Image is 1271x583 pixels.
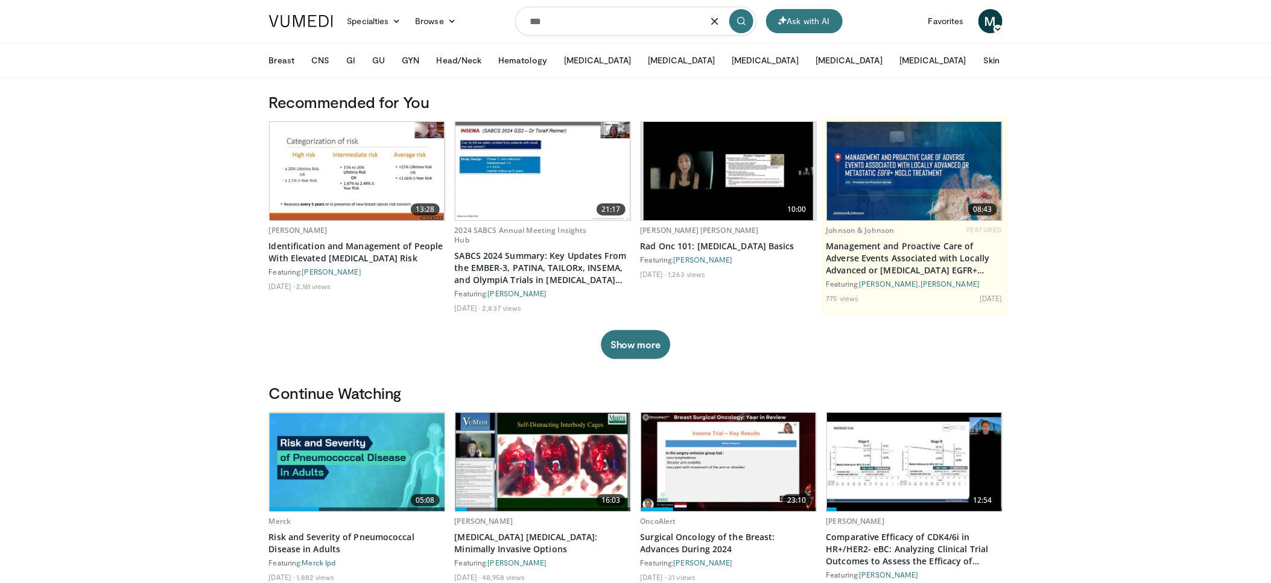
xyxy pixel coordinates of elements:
a: [PERSON_NAME] [PERSON_NAME] [641,225,759,235]
a: [PERSON_NAME] [826,516,885,526]
a: Comparative Efficacy of CDK4/6i in HR+/HER2- eBC: Analyzing Clinical Trial Outcomes to Assess the... [826,531,1003,567]
a: [PERSON_NAME] [269,225,328,235]
button: CNS [304,48,337,72]
a: Johnson & Johnson [826,225,895,235]
img: 9f1438f7-b5aa-4a55-ab7b-c34f90e48e66.620x360_q85_upscale.jpg [455,413,630,511]
button: Show more [601,330,670,359]
div: Featuring: , [826,279,1003,288]
li: 2,161 views [296,281,331,291]
span: 21:17 [597,203,626,215]
button: [MEDICAL_DATA] [557,48,638,72]
li: [DATE] [455,303,481,313]
a: 21:17 [455,122,630,220]
div: Featuring: [641,255,817,264]
button: Head/Neck [429,48,489,72]
span: 12:54 [968,494,997,506]
a: [PERSON_NAME] [302,267,361,276]
a: 05:08 [270,413,445,511]
div: Featuring: [455,288,631,298]
span: 05:08 [411,494,440,506]
a: 10:00 [641,122,816,220]
div: Featuring: [826,570,1003,579]
button: Breast [262,48,302,72]
span: 10:00 [782,203,811,215]
a: [PERSON_NAME] [921,279,980,288]
a: Favorites [921,9,971,33]
li: [DATE] [269,572,295,582]
input: Search topics, interventions [515,7,756,36]
a: M [978,9,1003,33]
h3: Recommended for You [269,92,1003,112]
a: 23:10 [641,413,816,511]
img: f3e414da-7d1c-4e07-9ec1-229507e9276d.620x360_q85_upscale.jpg [270,122,445,220]
button: Skin [976,48,1007,72]
li: 48,958 views [482,572,525,582]
img: da83c334-4152-4ba6-9247-1d012afa50e5.jpeg.620x360_q85_upscale.jpg [827,122,1002,220]
div: Featuring: [269,267,445,276]
a: Surgical Oncology of the Breast: Advances During 2024 [641,531,817,555]
a: 12:54 [827,413,1002,511]
a: Merck [269,516,291,526]
a: Identification and Management of People With Elevated [MEDICAL_DATA] Risk [269,240,445,264]
span: FEATURED [966,226,1002,234]
li: [DATE] [980,293,1003,303]
button: GI [339,48,363,72]
li: [DATE] [269,281,295,291]
button: Hematology [491,48,554,72]
a: SABCS 2024 Summary: Key Updates From the EMBER-3, PATINA, TAILORx, INSEMA, and OlympiA Trials in ... [455,250,631,286]
span: 13:28 [411,203,440,215]
span: 08:43 [968,203,997,215]
li: [DATE] [455,572,481,582]
li: 1,882 views [296,572,334,582]
li: 775 views [826,293,859,303]
a: [PERSON_NAME] [860,570,919,579]
a: OncoAlert [641,516,676,526]
li: [DATE] [641,269,667,279]
img: 973d5b23-d9b5-4213-9199-5b4a2b20e738.620x360_q85_upscale.jpg [827,413,1002,511]
a: Browse [408,9,463,33]
div: Featuring: [455,558,631,567]
img: aee802ce-c4cb-403d-b093-d98594b3404c.620x360_q85_upscale.jpg [644,122,813,220]
img: 24788a67-60a2-4554-b753-a3698dbabb20.620x360_q85_upscale.jpg [455,122,630,220]
button: Ask with AI [766,9,843,33]
li: 31 views [668,572,696,582]
button: [MEDICAL_DATA] [724,48,806,72]
a: 08:43 [827,122,1002,220]
a: [PERSON_NAME] [674,255,733,264]
span: 16:03 [597,494,626,506]
button: [MEDICAL_DATA] [641,48,722,72]
img: VuMedi Logo [269,15,333,27]
li: [DATE] [641,572,667,582]
button: [MEDICAL_DATA] [892,48,974,72]
a: [PERSON_NAME] [488,289,547,298]
button: [MEDICAL_DATA] [808,48,890,72]
a: Specialties [340,9,408,33]
a: [PERSON_NAME] [674,558,733,567]
li: 2,837 views [482,303,521,313]
button: GU [365,48,392,72]
h3: Continue Watching [269,383,1003,403]
a: Risk and Severity of Pneumococcal Disease in Adults [269,531,445,555]
a: [PERSON_NAME] [860,279,919,288]
a: Rad Onc 101: [MEDICAL_DATA] Basics [641,240,817,252]
a: Merck Ipd [302,558,336,567]
a: 2024 SABCS Annual Meeting Insights Hub [455,225,587,245]
div: Featuring: [641,558,817,567]
a: 13:28 [270,122,445,220]
a: [MEDICAL_DATA] [MEDICAL_DATA]: Minimally Invasive Options [455,531,631,555]
a: [PERSON_NAME] [488,558,547,567]
a: [PERSON_NAME] [455,516,513,526]
button: GYN [395,48,426,72]
a: 16:03 [455,413,630,511]
div: Featuring: [269,558,445,567]
span: 23:10 [782,494,811,506]
img: 0f24f65f-e46a-4e0d-80c2-0acb44280697.png.620x360_q85_upscale.png [270,413,445,511]
a: Management and Proactive Care of Adverse Events Associated with Locally Advanced or [MEDICAL_DATA... [826,240,1003,276]
li: 1,263 views [668,269,705,279]
img: 3e3e066d-fd8b-4622-9922-2365ce517e81.620x360_q85_upscale.jpg [641,413,816,511]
